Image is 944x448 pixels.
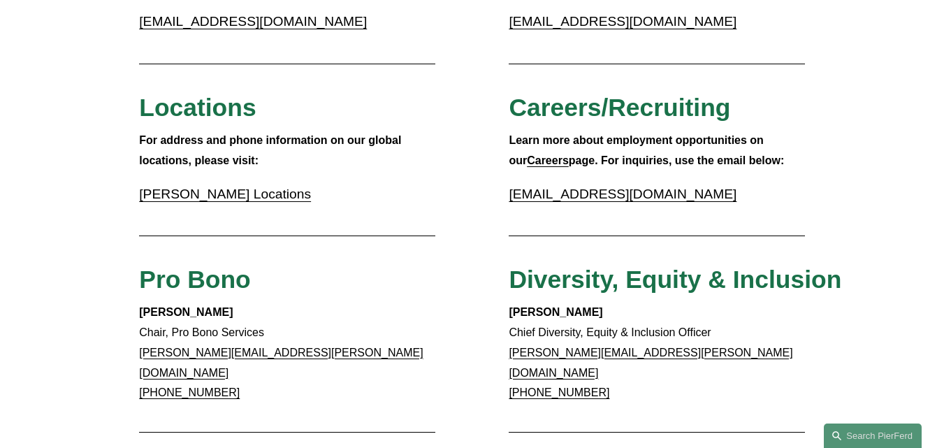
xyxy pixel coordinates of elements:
span: Locations [139,94,256,122]
a: [PHONE_NUMBER] [139,386,240,398]
p: Chair, Pro Bono Services [139,303,435,403]
strong: [PERSON_NAME] [139,306,233,318]
a: [EMAIL_ADDRESS][DOMAIN_NAME] [139,14,367,29]
p: Chief Diversity, Equity & Inclusion Officer [509,303,804,403]
a: Search this site [824,424,922,448]
span: Pro Bono [139,266,250,294]
a: [EMAIL_ADDRESS][DOMAIN_NAME] [509,187,736,201]
a: [EMAIL_ADDRESS][DOMAIN_NAME] [509,14,736,29]
strong: Learn more about employment opportunities on our [509,134,767,166]
strong: [PERSON_NAME] [509,306,602,318]
a: [PERSON_NAME][EMAIL_ADDRESS][PERSON_NAME][DOMAIN_NAME] [509,347,792,379]
a: [PERSON_NAME][EMAIL_ADDRESS][PERSON_NAME][DOMAIN_NAME] [139,347,423,379]
span: Diversity, Equity & Inclusion [509,266,841,294]
strong: page. For inquiries, use the email below: [569,154,785,166]
strong: For address and phone information on our global locations, please visit: [139,134,405,166]
a: Careers [527,154,569,166]
a: [PHONE_NUMBER] [509,386,609,398]
span: Careers/Recruiting [509,94,730,122]
a: [PERSON_NAME] Locations [139,187,311,201]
